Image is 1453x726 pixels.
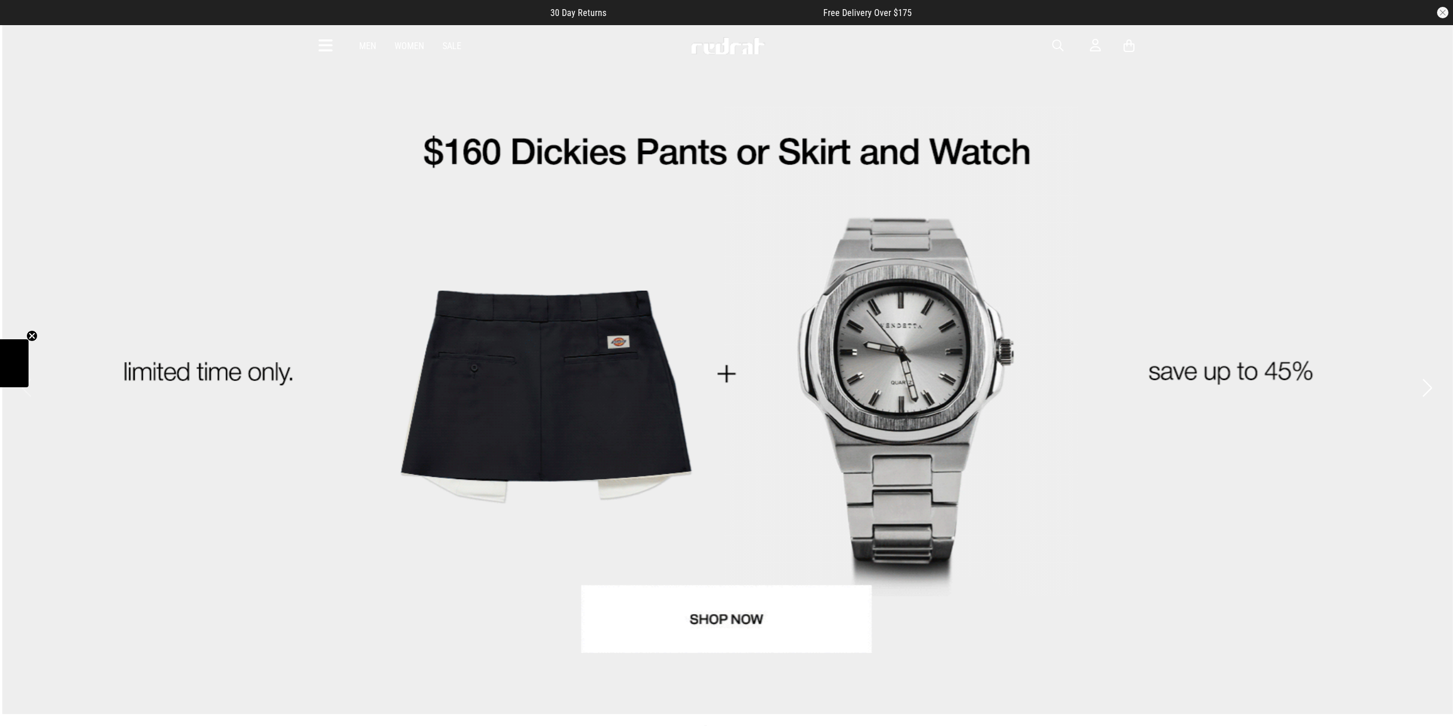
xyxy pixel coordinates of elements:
span: 30 Day Returns [550,7,606,18]
iframe: Customer reviews powered by Trustpilot [629,7,800,18]
button: Close teaser [26,330,38,342]
button: Next slide [1419,375,1435,400]
span: Free Delivery Over $175 [823,7,912,18]
a: Women [395,41,424,51]
img: Redrat logo [690,37,766,54]
a: Sale [442,41,461,51]
a: Men [359,41,376,51]
button: Previous slide [18,375,34,400]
